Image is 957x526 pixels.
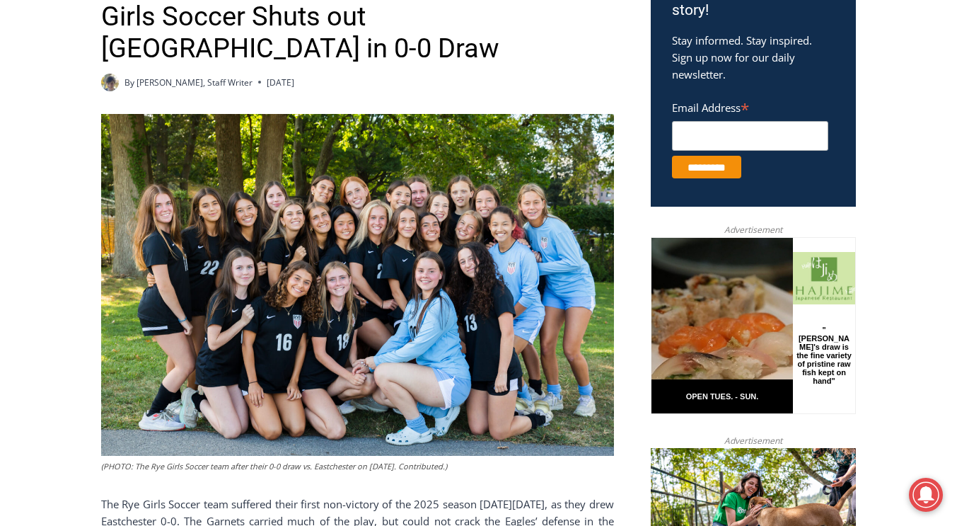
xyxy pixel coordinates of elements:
[101,460,614,473] figcaption: (PHOTO: The Rye Girls Soccer team after their 0-0 draw vs. Eastchester on [DATE]. Contributed.)
[710,434,796,447] span: Advertisement
[370,141,656,173] span: Intern @ [DOMAIN_NAME]
[357,1,668,137] div: "We would have speakers with experience in local journalism speak to us about their experiences a...
[101,114,614,457] img: (PHOTO: The Rye Girls Soccer team after their 0-0 draw vs. Eastchester on September 9, 2025. Cont...
[124,76,134,89] span: By
[672,93,828,119] label: Email Address
[101,1,614,65] h1: Girls Soccer Shuts out [GEOGRAPHIC_DATA] in 0-0 Draw
[101,74,119,91] img: (PHOTO: MyRye.com 2024 Head Intern, Editor and now Staff Writer Charlie Morris. Contributed.)Char...
[4,146,139,200] span: Open Tues. - Sun. [PHONE_NUMBER]
[340,137,685,176] a: Intern @ [DOMAIN_NAME]
[267,76,294,89] time: [DATE]
[1,142,142,176] a: Open Tues. - Sun. [PHONE_NUMBER]
[145,88,201,169] div: "[PERSON_NAME]'s draw is the fine variety of pristine raw fish kept on hand"
[672,32,835,83] p: Stay informed. Stay inspired. Sign up now for our daily newsletter.
[137,76,253,88] a: [PERSON_NAME], Staff Writer
[101,74,119,91] a: Author image
[710,223,796,236] span: Advertisement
